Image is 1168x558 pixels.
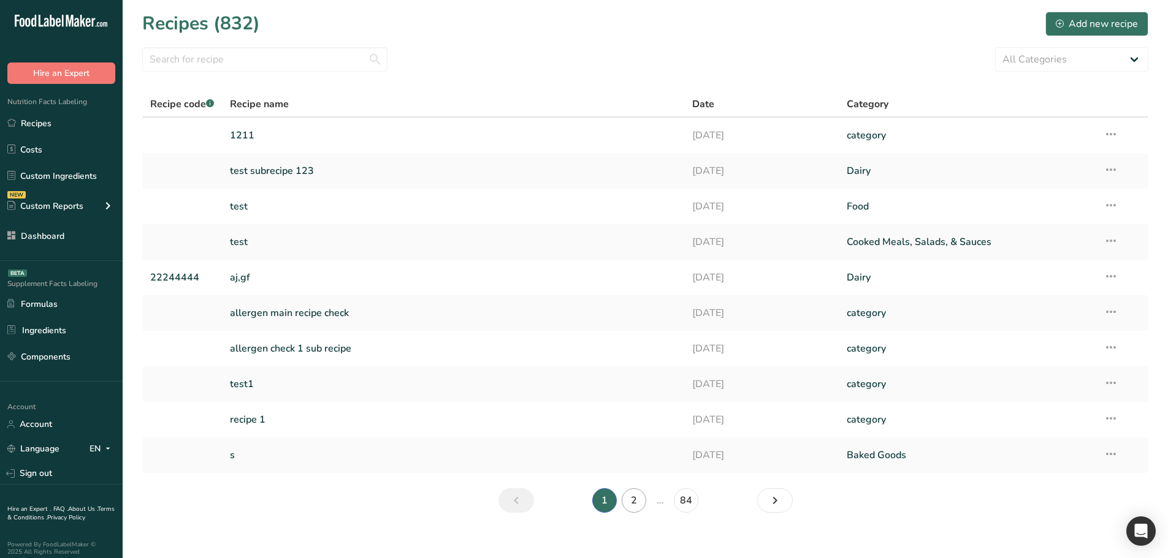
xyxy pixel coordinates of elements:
a: [DATE] [692,158,832,184]
span: Recipe name [230,97,289,111]
a: allergen main recipe check [230,300,678,326]
a: [DATE] [692,442,832,468]
a: Dairy [847,265,1089,290]
a: About Us . [68,505,97,513]
a: test1 [230,371,678,397]
a: s [230,442,678,468]
div: Powered By FoodLabelMaker © 2025 All Rights Reserved [7,541,115,556]
a: category [847,300,1089,326]
a: [DATE] [692,407,832,432]
a: Dairy [847,158,1089,184]
a: Terms & Conditions . [7,505,115,522]
button: Add new recipe [1045,12,1148,36]
span: Recipe code [150,97,214,111]
a: test [230,229,678,255]
a: category [847,371,1089,397]
a: aj,gf [230,265,678,290]
a: Page 2. [622,488,646,513]
h1: Recipes (832) [142,10,260,37]
a: [DATE] [692,300,832,326]
a: recipe 1 [230,407,678,432]
a: test [230,194,678,219]
a: Food [847,194,1089,219]
div: Add new recipe [1056,17,1138,31]
div: NEW [7,191,26,198]
a: [DATE] [692,123,832,148]
a: category [847,407,1089,432]
div: BETA [8,270,27,277]
a: Page 84. [674,488,698,513]
a: Cooked Meals, Salads, & Sauces [847,229,1089,255]
a: category [847,336,1089,361]
a: [DATE] [692,336,832,361]
a: Hire an Expert . [7,505,51,513]
a: [DATE] [692,229,832,255]
a: Privacy Policy [47,513,85,522]
a: [DATE] [692,265,832,290]
a: 1211 [230,123,678,148]
input: Search for recipe [142,47,387,72]
a: Previous page [498,488,534,513]
span: Category [847,97,888,111]
a: category [847,123,1089,148]
a: 22244444 [150,265,215,290]
button: Hire an Expert [7,62,115,84]
a: test subrecipe 123 [230,158,678,184]
a: Baked Goods [847,442,1089,468]
a: Next page [757,488,793,513]
div: Custom Reports [7,200,83,213]
a: [DATE] [692,194,832,219]
div: Open Intercom Messenger [1126,516,1156,546]
a: Language [7,438,59,459]
a: allergen check 1 sub recipe [230,336,678,361]
div: EN [90,442,115,456]
a: [DATE] [692,371,832,397]
span: Date [692,97,714,111]
a: FAQ . [53,505,68,513]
